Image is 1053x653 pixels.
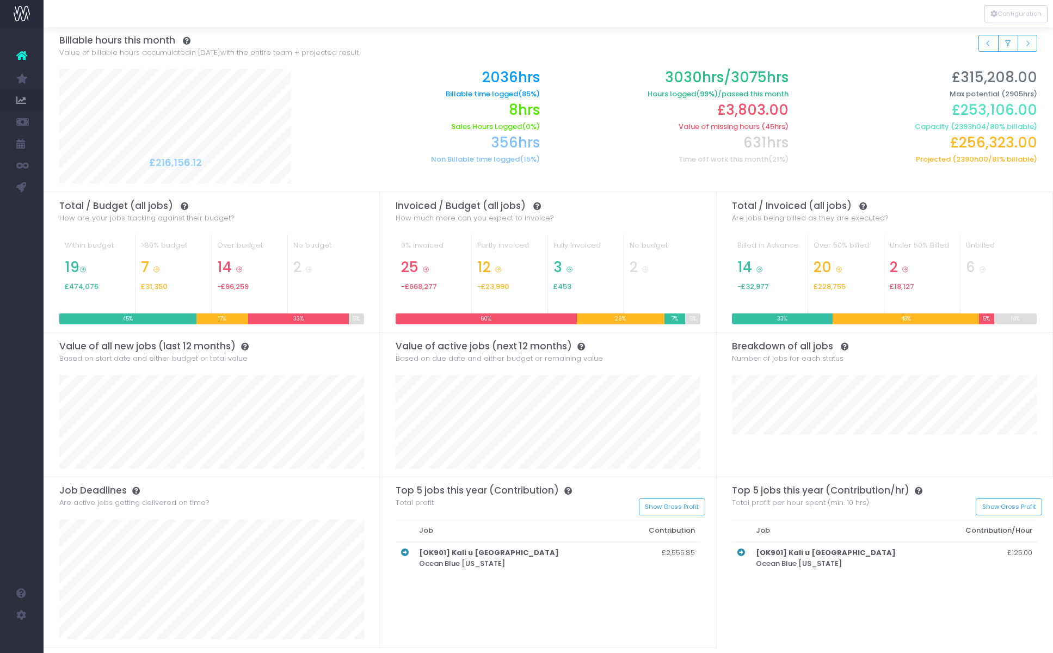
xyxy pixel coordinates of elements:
[890,240,955,259] div: Under 50% Billed
[293,259,301,276] span: 2
[308,102,540,119] h2: 8hrs
[750,542,940,575] th: Ocean Blue [US_STATE]
[477,282,509,291] span: -£23,990
[59,35,1038,46] h3: Billable hours this month
[308,134,540,151] h2: 356hrs
[520,155,540,164] span: (15%)
[196,313,248,324] div: 17%
[622,542,700,575] td: £2,555.85
[248,313,349,324] div: 33%
[349,313,364,324] div: 5%
[141,259,149,276] span: 7
[401,282,437,291] span: -£668,277
[65,240,130,259] div: Within budget
[750,520,940,542] th: Job
[994,313,1037,324] div: 14%
[940,542,1037,575] td: £125.00
[308,122,540,131] h6: Sales Hours Logged
[59,353,248,364] span: Based on start date and either budget or total value
[805,134,1037,151] h2: £256,323.00
[805,90,1037,98] h6: Max potential (2905hrs)
[955,122,986,131] span: 2393h04
[59,485,364,496] h3: Job Deadlines
[396,200,526,211] span: Invoiced / Budget (all jobs)
[59,313,196,324] div: 45%
[805,102,1037,119] h2: £253,106.00
[984,5,1048,22] button: Configuration
[992,155,999,164] span: 81
[59,47,360,58] span: Value of billable hours accumulated with the entire team + projected result.
[293,240,359,259] div: No budget
[732,497,869,508] span: Total profit per hour spent (min. 10 hrs)
[978,35,1037,52] div: Small button group
[966,259,975,276] span: 6
[308,155,540,164] h6: Non Billable time logged
[518,90,540,98] span: (85%)
[956,155,988,164] span: 2390h00
[396,485,700,496] h3: Top 5 jobs this year (Contribution)
[940,520,1037,542] th: Contribution/Hour
[141,282,168,291] span: £31,350
[414,542,621,575] th: Ocean Blue [US_STATE]
[890,282,914,291] span: £18,127
[59,341,364,352] h3: Value of all new jobs (last 12 months)
[890,259,898,276] span: 2
[805,69,1037,86] h2: £315,208.00
[396,353,603,364] span: Based on due date and either budget or remaining value
[217,240,282,259] div: Over budget
[732,485,1037,496] h3: Top 5 jobs this year (Contribution/hr)
[639,498,705,515] button: Show Gross Profit
[396,213,554,224] span: How much more can you expect to invoice?
[976,498,1042,515] button: Show Gross Profit
[805,155,1037,164] h6: Projected ( / % billable)
[65,259,79,276] span: 19
[984,5,1048,22] div: Vertical button group
[966,240,1031,259] div: Unbilled
[814,240,878,259] div: Over 50% billed
[217,282,249,291] span: -£96,259
[308,90,540,98] h6: Billable time logged
[477,240,542,259] div: Partly invoiced
[419,547,559,558] strong: [OK901] Kali u [GEOGRAPHIC_DATA]
[522,122,540,131] span: (0%)
[477,259,491,276] span: 12
[833,313,979,324] div: 48%
[396,497,434,508] span: Total profit
[308,69,540,86] h2: 2036hrs
[396,341,700,352] h3: Value of active jobs (next 12 months)
[217,259,232,276] span: 14
[979,313,994,324] div: 5%
[65,282,98,291] span: £474,075
[622,520,700,542] th: Contribution
[59,213,235,224] span: How are your jobs tracking against their budget?
[59,200,173,211] span: Total / Budget (all jobs)
[814,282,846,291] span: £228,755
[414,520,621,542] th: Job
[990,122,999,131] span: 80
[396,313,577,324] div: 60%
[805,122,1037,131] h6: Capacity ( / % billable)
[401,240,466,259] div: 0% invoiced
[756,547,896,558] strong: [OK901] Kali u [GEOGRAPHIC_DATA]
[141,240,206,259] div: >80% budget
[190,47,220,58] span: in [DATE]
[59,497,210,508] span: Are active jobs getting delivered on time?
[14,631,30,648] img: images/default_profile_image.png
[401,259,418,276] span: 25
